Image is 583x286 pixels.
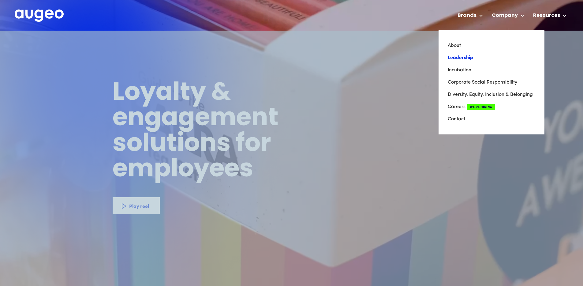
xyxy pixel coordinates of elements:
[492,12,518,19] div: Company
[439,30,544,134] nav: Company
[448,64,535,76] a: Incubation
[448,40,535,52] a: About
[448,52,535,64] a: Leadership
[448,101,535,113] a: CareersWe're Hiring
[467,104,495,110] span: We're Hiring
[448,113,535,125] a: Contact
[448,88,535,101] a: Diversity, Equity, Inclusion & Belonging
[458,12,476,19] div: Brands
[15,9,64,22] img: Augeo's full logo in white.
[448,76,535,88] a: Corporate Social Responsibility
[15,9,64,22] a: home
[533,12,560,19] div: Resources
